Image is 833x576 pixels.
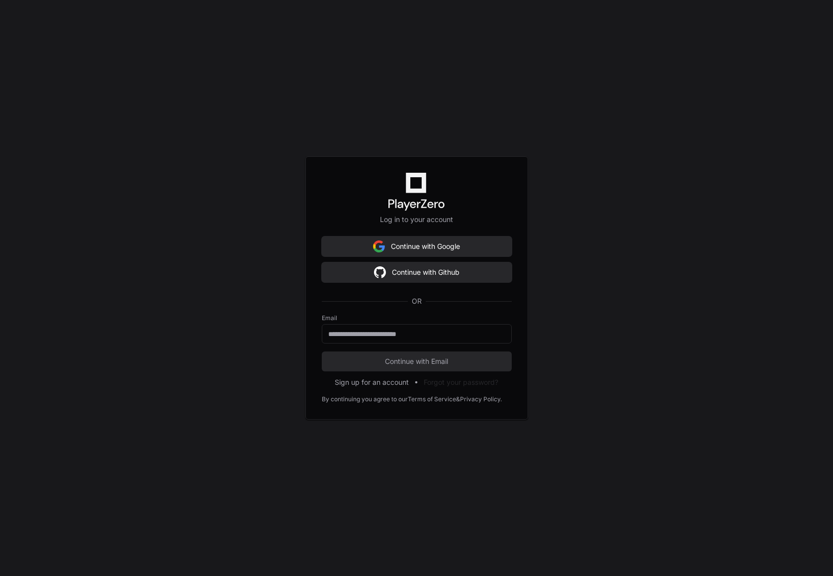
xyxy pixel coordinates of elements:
button: Sign up for an account [335,377,409,387]
img: Sign in with google [374,262,386,282]
p: Log in to your account [322,215,512,225]
button: Continue with Github [322,262,512,282]
span: OR [408,296,426,306]
div: & [456,395,460,403]
button: Continue with Google [322,236,512,256]
div: By continuing you agree to our [322,395,408,403]
button: Forgot your password? [424,377,498,387]
button: Continue with Email [322,351,512,371]
a: Terms of Service [408,395,456,403]
label: Email [322,314,512,322]
a: Privacy Policy. [460,395,502,403]
img: Sign in with google [373,236,385,256]
span: Continue with Email [322,356,512,366]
